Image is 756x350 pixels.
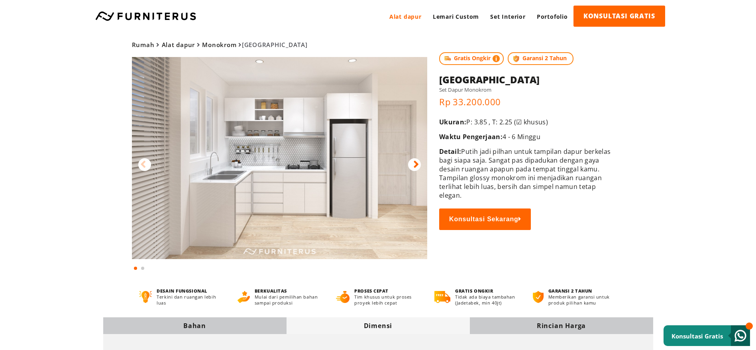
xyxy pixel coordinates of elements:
[427,6,485,28] a: Lemari Custom
[255,288,287,294] font: BERKUALITAS
[533,291,543,303] img: bergaransi.png
[242,41,308,49] font: [GEOGRAPHIC_DATA]
[354,288,389,294] font: PROSES CEPAT
[162,41,195,49] a: Alat dapur
[364,321,393,330] font: Dimensi
[573,6,665,27] a: KONSULTASI GRATIS
[672,332,723,340] font: Konsultasi Gratis
[439,73,540,86] font: [GEOGRAPHIC_DATA]
[466,118,548,126] font: P: 3.85 , T: 2.25 (☑ khusus)
[157,288,207,294] font: DESAIN FUNGSIONAL
[132,41,155,49] a: Rumah
[548,294,610,306] font: Memberikan garansi untuk produk pilihan kamu
[522,54,567,62] font: Garansi 2 Tahun
[537,13,568,20] font: Portofolio
[583,12,655,20] font: KONSULTASI GRATIS
[439,208,531,230] button: Konsultasi Sekarang
[537,321,586,330] font: Rincian Harga
[454,54,491,62] font: Gratis Ongkir
[384,6,427,28] a: Alat dapur
[439,147,461,156] font: Detail:
[238,291,250,303] img: berkualitas.png
[493,54,500,63] img: info-colored.png
[548,288,592,294] font: GARANSI 2 TAHUN
[157,294,216,306] font: Terkini dan ruangan lebih luas
[439,96,501,108] font: Rp 33.200.000
[434,291,450,303] img: gratis-ongkir.png
[455,288,493,294] font: GRATIS ONGKIR
[439,132,503,141] font: Waktu Pengerjaan:
[512,54,520,63] img: protect.png
[336,291,350,303] img: proses-cepat.png
[439,147,611,200] font: Putih jadi pilhan untuk tampilan dapur berkelas bagi siapa saja. Sangat pas dipadukan dengan gaya...
[439,86,491,93] font: Set Dapur Monokrom
[503,132,540,141] font: 4 - 6 Minggu
[132,57,428,259] img: Set Dapur Weimar Monokrom oleh Furniterus
[531,6,573,28] a: Portofolio
[389,13,422,20] font: Alat dapur
[255,294,318,306] font: Mulai dari pemilihan bahan sampai produksi
[439,118,466,126] font: Ukuran:
[455,294,515,306] font: Tidak ada biaya tambahan (Jadetabek, min 40jt)
[443,54,452,63] img: shipping.jpg
[354,294,412,306] font: Tim khusus untuk proses proyek lebih cepat
[202,41,236,49] a: Monokrom
[139,291,152,303] img: desain-fungsional.png
[485,6,531,28] a: Set Interior
[183,321,206,330] font: Bahan
[449,216,518,222] font: Konsultasi Sekarang
[490,13,526,20] font: Set Interior
[433,13,479,20] font: Lemari Custom
[664,325,750,346] a: Konsultasi Gratis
